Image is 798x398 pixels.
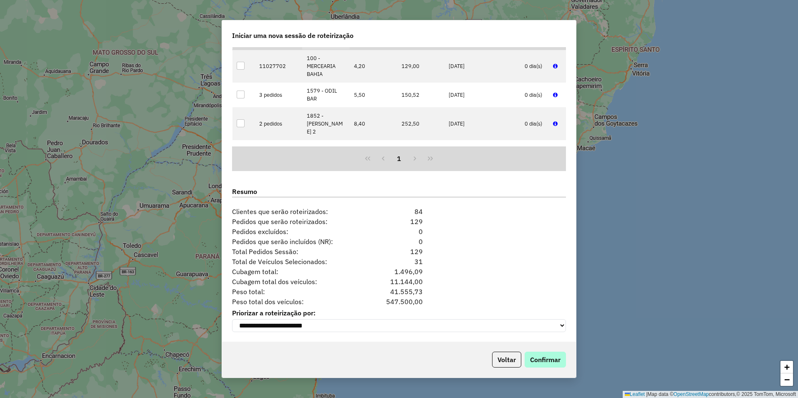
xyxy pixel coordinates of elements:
span: Peso total dos veículos: [227,297,370,307]
td: 11027702 [255,50,303,83]
a: Zoom in [780,361,793,373]
div: 31 [370,257,427,267]
span: + [784,362,790,372]
td: 0 dia(s) [520,50,548,83]
td: [DATE] [444,140,520,173]
span: Cubagem total: [227,267,370,277]
div: 84 [370,207,427,217]
span: Clientes que serão roteirizados: [227,207,370,217]
td: 8,40 [350,107,397,140]
td: [DATE] [444,83,520,107]
div: 41.555,73 [370,287,427,297]
td: [DATE] [444,50,520,83]
td: 3 pedidos [255,83,303,107]
button: 1 [391,151,407,166]
div: 1.496,09 [370,267,427,277]
span: | [646,391,647,397]
span: Pedidos que serão roteirizados: [227,217,370,227]
a: Zoom out [780,373,793,386]
td: 1.255,80 [397,140,444,173]
button: Confirmar [525,352,566,368]
td: 0 dia(s) [520,140,548,173]
div: 0 [370,237,427,247]
span: Total Pedidos Sessão: [227,247,370,257]
span: Cubagem total dos veículos: [227,277,370,287]
a: OpenStreetMap [674,391,709,397]
td: 4,20 [350,50,397,83]
td: 150,52 [397,83,444,107]
td: 41,86 [350,140,397,173]
span: Total de Veículos Selecionados: [227,257,370,267]
span: Pedidos excluídos: [227,227,370,237]
td: 201 - FAVORITO SUPER [302,140,350,173]
td: 252,50 [397,107,444,140]
div: 0 [370,227,427,237]
div: 129 [370,217,427,227]
label: Priorizar a roteirização por: [232,308,566,318]
td: 129,00 [397,50,444,83]
span: Peso total: [227,287,370,297]
div: Map data © contributors,© 2025 TomTom, Microsoft [623,391,798,398]
td: 0 dia(s) [520,107,548,140]
td: 1579 - ODIL BAR [302,83,350,107]
div: 129 [370,247,427,257]
button: Voltar [492,352,521,368]
a: Leaflet [625,391,645,397]
span: − [784,374,790,385]
label: Resumo [232,186,566,198]
div: 547.500,00 [370,297,427,307]
td: 100 - MERCEARIA BAHIA [302,50,350,83]
td: 11027570 [255,140,303,173]
div: 11.144,00 [370,277,427,287]
td: 1852 - [PERSON_NAME] 2 [302,107,350,140]
span: Pedidos que serão incluídos (NR): [227,237,370,247]
td: 0 dia(s) [520,83,548,107]
td: [DATE] [444,107,520,140]
td: 5,50 [350,83,397,107]
td: 2 pedidos [255,107,303,140]
span: Iniciar uma nova sessão de roteirização [232,30,354,40]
